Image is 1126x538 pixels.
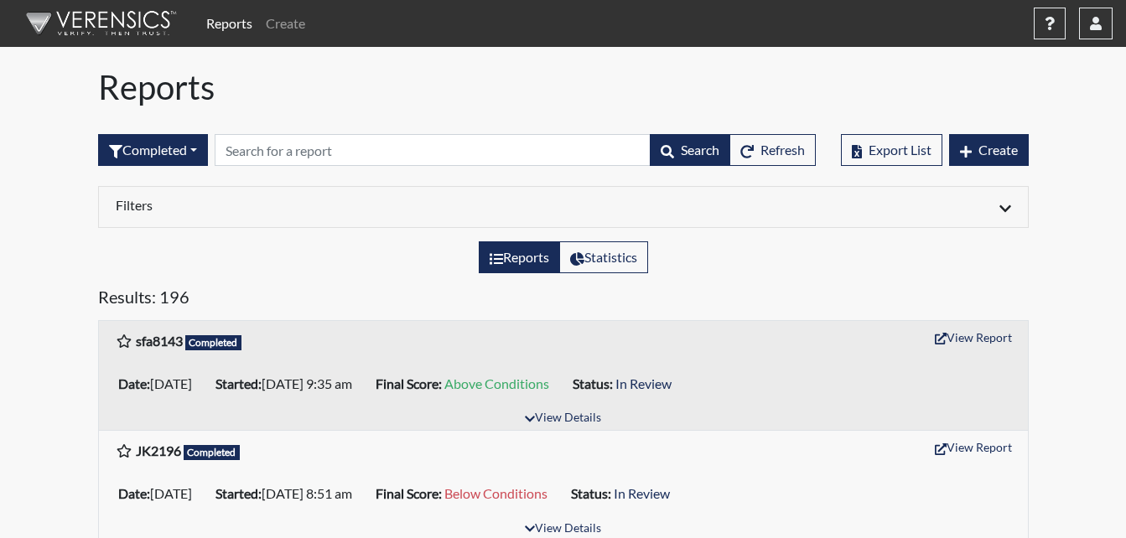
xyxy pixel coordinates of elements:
span: Below Conditions [444,485,547,501]
h1: Reports [98,67,1029,107]
button: Create [949,134,1029,166]
button: View Details [517,407,609,430]
span: Search [681,142,719,158]
b: Status: [573,375,613,391]
input: Search by Registration ID, Interview Number, or Investigation Name. [215,134,651,166]
h5: Results: 196 [98,287,1029,313]
span: Create [978,142,1018,158]
b: Final Score: [376,485,442,501]
h6: Filters [116,197,551,213]
li: [DATE] [112,370,209,397]
b: Started: [215,485,262,501]
span: Export List [869,142,931,158]
b: Started: [215,375,262,391]
span: In Review [614,485,670,501]
a: Create [259,7,312,40]
b: Date: [118,485,150,501]
li: [DATE] [112,480,209,507]
b: sfa8143 [136,333,183,349]
div: Click to expand/collapse filters [103,197,1024,217]
span: Completed [185,335,242,350]
b: Status: [571,485,611,501]
span: Above Conditions [444,375,549,391]
b: Final Score: [376,375,442,391]
b: JK2196 [136,442,181,458]
button: Search [650,134,730,166]
li: [DATE] 9:35 am [209,370,369,397]
span: Refresh [760,142,805,158]
button: Export List [841,134,942,166]
button: Refresh [729,134,816,166]
b: Date: [118,375,150,391]
label: View the list of reports [479,241,560,273]
button: View Report [927,434,1020,460]
button: Completed [98,134,208,166]
div: Filter by interview status [98,134,208,166]
span: Completed [184,445,241,460]
label: View statistics about completed interviews [559,241,648,273]
li: [DATE] 8:51 am [209,480,369,507]
a: Reports [200,7,259,40]
span: In Review [615,375,672,391]
button: View Report [927,324,1020,350]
